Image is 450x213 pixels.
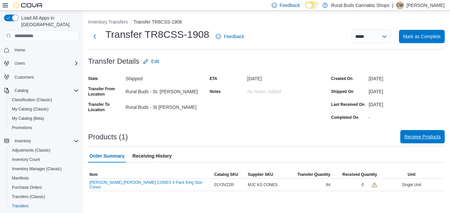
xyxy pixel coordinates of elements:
button: Home [1,45,82,55]
div: Chantel Witwicki [396,1,404,9]
button: Received Quantity [332,171,378,178]
button: Supplier SKU [247,171,287,178]
a: Feedback [213,30,247,43]
input: Dark Mode [305,2,319,9]
span: Unit [408,172,415,177]
span: Adjustments (Classic) [12,148,50,153]
span: Item [89,172,98,177]
span: Catalog SKU [214,172,239,177]
span: Receive Products [404,133,441,140]
button: Edit [141,55,162,68]
span: Manifests [9,174,79,182]
span: Inventory [12,137,79,145]
label: Transfer From Location [88,86,123,97]
span: Receiving History [133,149,172,163]
span: My Catalog (Beta) [9,114,79,122]
button: Inventory Count [7,155,82,164]
span: Order Summary [89,149,125,163]
a: My Catalog (Classic) [9,105,51,113]
span: Inventory Manager (Classic) [12,166,62,172]
span: Promotions [12,125,32,130]
span: Feedback [280,2,300,9]
label: Notes [210,89,221,94]
img: Cova [13,2,43,9]
span: Promotions [9,124,79,132]
span: Inventory Count [9,156,79,164]
span: Customers [12,73,79,81]
span: My Catalog (Beta) [12,116,44,121]
span: Received Quantity [342,172,377,177]
button: Inventory [1,136,82,146]
span: Purchase Orders [9,183,79,191]
span: Transfer Quantity [297,172,330,177]
p: [PERSON_NAME] [407,1,445,9]
button: Adjustments (Classic) [7,146,82,155]
button: Receive Products [400,130,445,143]
span: Inventory Manager (Classic) [9,165,79,173]
button: Inventory [12,137,33,145]
span: 84 [326,182,330,187]
a: Purchase Orders [9,183,45,191]
span: Inventory Count [12,157,40,162]
span: Manifests [12,176,29,181]
button: Catalog [12,87,31,95]
span: My Catalog (Classic) [9,105,79,113]
span: Customers [15,75,34,80]
div: [DATE] [368,86,445,94]
a: Classification (Classic) [9,96,55,104]
a: Transfers [9,202,31,210]
a: Adjustments (Classic) [9,146,53,154]
span: 01Y3VZ2R [214,182,234,187]
p: | [392,1,393,9]
button: Transfer Quantity [287,171,331,178]
button: Users [1,59,82,68]
div: 0 [362,182,364,187]
span: Transfers (Classic) [9,193,79,201]
button: Manifests [7,174,82,183]
button: Catalog [1,86,82,95]
button: My Catalog (Classic) [7,105,82,114]
span: Classification (Classic) [9,96,79,104]
span: Adjustments (Classic) [9,146,79,154]
a: Transfers (Classic) [9,193,48,201]
button: Users [12,59,28,67]
label: ETA [210,76,217,81]
button: Catalog SKU [213,171,247,178]
label: State [88,76,98,81]
button: Transfers [7,201,82,211]
div: Single Unit [378,181,445,189]
div: - [368,112,445,120]
button: Purchase Orders [7,183,82,192]
div: [DATE] [368,73,445,81]
span: Catalog [15,88,28,93]
h3: Transfer Details [88,57,139,65]
button: Next [88,30,101,43]
div: No Notes added [247,86,323,94]
label: Shipped On [331,89,353,94]
div: [DATE] [368,99,445,107]
span: Mark as Complete [403,33,441,40]
span: Edit [151,58,159,65]
button: Transfer TR8CSS-1908 [134,19,182,25]
span: Inventory [15,138,31,144]
span: Home [15,47,25,53]
span: Purchase Orders [12,185,42,190]
span: Supplier SKU [248,172,273,177]
button: Mark as Complete [399,30,445,43]
a: Customers [12,73,36,81]
span: Users [15,61,25,66]
button: Classification (Classic) [7,95,82,105]
div: Shipped [126,73,202,81]
a: My Catalog (Beta) [9,114,47,122]
button: [PERSON_NAME] [PERSON_NAME] CONES 4 Pack King Size Cones [89,180,212,189]
span: My Catalog (Classic) [12,106,49,112]
button: Inventory Manager (Classic) [7,164,82,174]
label: Last Received On [331,102,365,107]
div: Rural Buds - St. [PERSON_NAME] [126,86,202,94]
div: [DATE] [247,73,323,81]
button: Item [88,171,213,178]
button: Transfers (Classic) [7,192,82,201]
label: Completed On [331,115,358,120]
span: MJC KS CONES [248,182,278,187]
